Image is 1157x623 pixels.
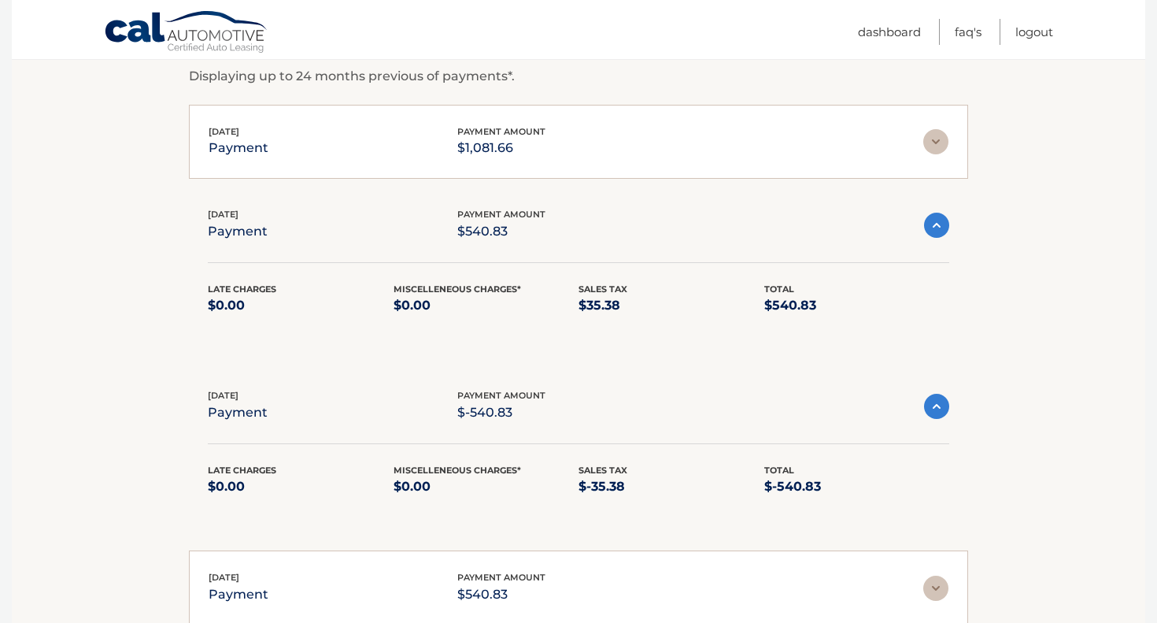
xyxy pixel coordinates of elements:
[764,465,794,476] span: Total
[764,476,950,498] p: $-540.83
[457,584,545,606] p: $540.83
[457,137,545,159] p: $1,081.66
[858,19,921,45] a: Dashboard
[578,465,627,476] span: Sales Tax
[208,402,268,424] p: payment
[924,394,949,419] img: accordion-active.svg
[457,390,545,401] span: payment amount
[578,284,627,295] span: Sales Tax
[208,209,238,220] span: [DATE]
[457,572,545,583] span: payment amount
[457,126,545,137] span: payment amount
[923,576,948,601] img: accordion-rest.svg
[208,221,268,243] p: payment
[394,465,521,476] span: Miscelleneous Charges*
[924,213,949,238] img: accordion-active.svg
[208,465,276,476] span: Late Charges
[764,295,950,317] p: $540.83
[209,137,268,159] p: payment
[209,126,239,137] span: [DATE]
[578,295,764,317] p: $35.38
[578,476,764,498] p: $-35.38
[394,295,579,317] p: $0.00
[955,19,981,45] a: FAQ's
[189,67,968,86] p: Displaying up to 24 months previous of payments*.
[457,402,545,424] p: $-540.83
[104,10,269,56] a: Cal Automotive
[394,476,579,498] p: $0.00
[208,295,394,317] p: $0.00
[209,572,239,583] span: [DATE]
[209,584,268,606] p: payment
[208,284,276,295] span: Late Charges
[1015,19,1053,45] a: Logout
[208,476,394,498] p: $0.00
[457,221,545,243] p: $540.83
[457,209,545,220] span: payment amount
[208,390,238,401] span: [DATE]
[764,284,794,295] span: Total
[394,284,521,295] span: Miscelleneous Charges*
[923,129,948,154] img: accordion-rest.svg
